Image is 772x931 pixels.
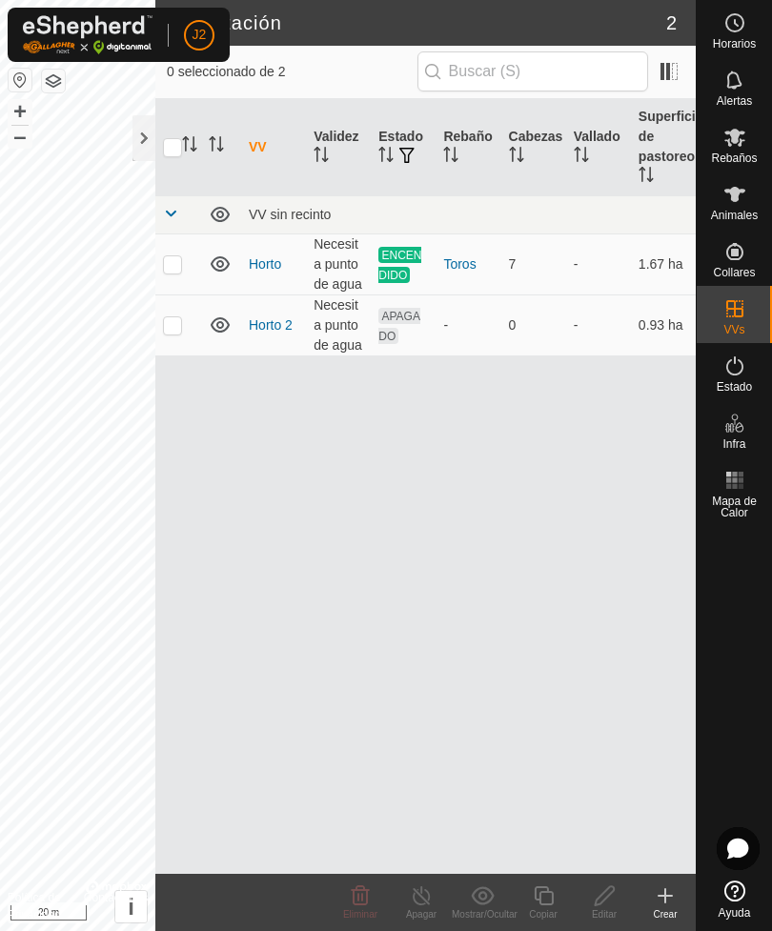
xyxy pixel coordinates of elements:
[249,256,281,272] a: Horto
[306,294,371,355] td: Necesita punto de agua
[84,889,148,923] a: Contáctenos
[182,139,197,154] p-sorticon: Activar para ordenar
[566,99,631,196] th: Vallado
[666,9,677,37] span: 2
[501,233,566,294] td: 7
[717,95,752,107] span: Alertas
[9,125,31,148] button: –
[193,25,207,45] span: J2
[9,69,31,91] button: Restablecer Mapa
[167,62,417,82] span: 0 seleccionado de 2
[452,907,513,921] div: Mostrar/Ocultar
[378,308,420,344] span: APAGADO
[711,152,757,164] span: Rebaños
[574,907,635,921] div: Editar
[249,207,688,222] div: VV sin recinto
[306,233,371,294] td: Necesita punto de agua
[443,254,493,274] div: Toros
[371,99,436,196] th: Estado
[417,51,648,91] input: Buscar (S)
[8,889,61,923] a: Política de Privacidad
[631,99,696,196] th: Superficie de pastoreo
[635,907,696,921] div: Crear
[713,38,756,50] span: Horarios
[436,99,500,196] th: Rebaño
[249,317,293,333] a: Horto 2
[241,99,306,196] th: VV
[314,150,329,165] p-sorticon: Activar para ordenar
[378,247,421,283] span: ENCENDIDO
[23,15,152,54] img: Logo Gallagher
[509,150,524,165] p-sorticon: Activar para ordenar
[42,70,65,92] button: Capas del Mapa
[566,233,631,294] td: -
[697,873,772,926] a: Ayuda
[391,907,452,921] div: Apagar
[443,315,493,335] div: -
[631,294,696,355] td: 0.93 ha
[711,210,758,221] span: Animales
[513,907,574,921] div: Copiar
[501,294,566,355] td: 0
[209,139,224,154] p-sorticon: Activar para ordenar
[501,99,566,196] th: Cabezas
[574,150,589,165] p-sorticon: Activar para ordenar
[306,99,371,196] th: Validez
[719,907,751,919] span: Ayuda
[701,496,767,518] span: Mapa de Calor
[722,438,745,450] span: Infra
[723,324,744,335] span: VVs
[713,267,755,278] span: Collares
[566,294,631,355] td: -
[631,233,696,294] td: 1.67 ha
[378,150,394,165] p-sorticon: Activar para ordenar
[639,170,654,185] p-sorticon: Activar para ordenar
[167,11,666,34] h2: En Rotación
[9,100,31,123] button: +
[443,150,458,165] p-sorticon: Activar para ordenar
[717,381,752,393] span: Estado
[343,909,377,920] span: Eliminar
